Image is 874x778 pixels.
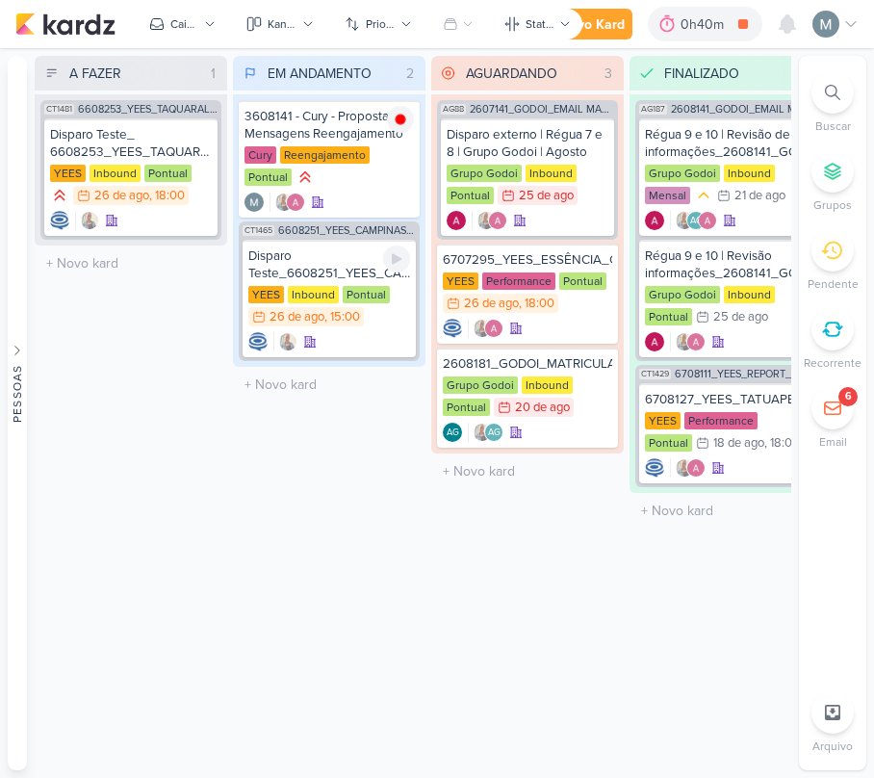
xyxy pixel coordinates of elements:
[203,64,223,84] div: 1
[645,308,692,325] div: Pontual
[8,56,27,770] button: Pessoas
[447,187,494,204] div: Pontual
[39,249,223,277] input: + Novo kard
[50,126,212,161] div: Disparo Teste_ 6608253_YEES_TAQUARAL_DISPARO_E-MAIL_MKT
[813,196,852,214] p: Grupos
[383,246,410,272] div: Ligar relógio
[559,272,606,290] div: Pontual
[639,104,667,115] span: AG187
[443,272,478,290] div: YEES
[526,9,632,39] button: Novo Kard
[244,108,414,143] div: 3608141 - Cury - Proposta Mensagens Reengajamento
[686,458,706,478] img: Alessandra Gomes
[694,186,713,205] div: Prioridade Média
[713,437,764,450] div: 18 de ago
[522,376,573,394] div: Inbound
[639,369,671,379] span: CT1429
[447,211,466,230] img: Alessandra Gomes
[149,190,185,202] div: , 18:00
[519,298,554,310] div: , 18:00
[50,211,69,230] img: Caroline Traven De Andrade
[278,225,416,236] span: 6608251_YEES_CAMPINAS_DISPARO_E-MAIL MKT
[443,423,462,442] div: Criador(a): Aline Gimenez Graciano
[526,165,577,182] div: Inbound
[597,64,620,84] div: 3
[94,190,149,202] div: 26 de ago
[50,211,69,230] div: Criador(a): Caroline Traven De Andrade
[9,365,26,423] div: Pessoas
[515,402,570,414] div: 20 de ago
[244,146,276,164] div: Cury
[248,332,268,351] div: Criador(a): Caroline Traven De Andrade
[670,332,706,351] div: Colaboradores: Iara Santos, Alessandra Gomes
[488,211,507,230] img: Alessandra Gomes
[270,311,324,324] div: 26 de ago
[243,225,274,236] span: CT1465
[443,251,612,269] div: 6707295_YEES_ESSÊNCIA_CAMPOLIM_CLIENTE_OCULTO
[645,458,664,478] div: Criador(a): Caroline Traven De Andrade
[799,71,866,135] li: Ctrl + F
[488,428,501,438] p: AG
[343,286,390,303] div: Pontual
[75,211,99,230] div: Colaboradores: Iara Santos
[686,332,706,351] img: Alessandra Gomes
[248,247,410,282] div: Disparo Teste_6608251_YEES_CAMPINAS_DISPARO_E-MAIL MKT
[296,168,315,187] div: Prioridade Alta
[519,190,574,202] div: 25 de ago
[633,497,818,525] input: + Novo kard
[713,311,768,324] div: 25 de ago
[270,193,305,212] div: Colaboradores: Iara Santos, Alessandra Gomes
[244,193,264,212] img: Mariana Amorim
[288,286,339,303] div: Inbound
[645,391,807,408] div: 6708127_YEES_TATUAPÉ_CLIENTE_OCULTO
[670,211,717,230] div: Colaboradores: Iara Santos, Aline Gimenez Graciano, Alessandra Gomes
[681,14,730,35] div: 0h40m
[248,286,284,303] div: YEES
[675,369,812,379] span: 6708111_YEES_REPORT_SEMANAL_12.08
[645,286,720,303] div: Grupo Godoi
[484,319,503,338] img: Alessandra Gomes
[645,211,664,230] img: Alessandra Gomes
[443,423,462,442] div: Aline Gimenez Graciano
[435,457,620,485] input: + Novo kard
[441,104,466,115] span: AG88
[473,423,492,442] img: Iara Santos
[443,376,518,394] div: Grupo Godoi
[645,412,681,429] div: YEES
[675,332,694,351] img: Iara Santos
[144,165,192,182] div: Pontual
[248,332,268,351] img: Caroline Traven De Andrade
[482,272,555,290] div: Performance
[815,117,851,135] p: Buscar
[670,458,706,478] div: Colaboradores: Iara Santos, Alessandra Gomes
[734,190,785,202] div: 21 de ago
[447,211,466,230] div: Criador(a): Alessandra Gomes
[15,13,116,36] img: kardz.app
[468,423,503,442] div: Colaboradores: Iara Santos, Aline Gimenez Graciano
[244,169,292,186] div: Pontual
[447,165,522,182] div: Grupo Godoi
[387,106,414,133] img: tracking
[764,437,800,450] div: , 18:00
[484,423,503,442] div: Aline Gimenez Graciano
[237,371,422,399] input: + Novo kard
[645,332,664,351] img: Alessandra Gomes
[476,211,496,230] img: Iara Santos
[645,332,664,351] div: Criador(a): Alessandra Gomes
[675,458,694,478] img: Iara Santos
[90,165,141,182] div: Inbound
[244,193,264,212] div: Criador(a): Mariana Amorim
[645,458,664,478] img: Caroline Traven De Andrade
[470,104,614,115] span: 2607141_GODOI_EMAIL MARKETING_AGOSTO
[286,193,305,212] img: Alessandra Gomes
[645,211,664,230] div: Criador(a): Alessandra Gomes
[447,126,608,161] div: Disparo externo | Régua 7 e 8 | Grupo Godoi | Agosto
[473,319,492,338] img: Iara Santos
[324,311,360,324] div: , 15:00
[464,298,519,310] div: 26 de ago
[645,247,807,282] div: Régua 9 e 10 | Revisão informações_2608141_GODOI_EMAIL MARKETING_SETEMBRO
[724,286,775,303] div: Inbound
[274,193,294,212] img: Iara Santos
[468,319,503,338] div: Colaboradores: Iara Santos, Alessandra Gomes
[443,319,462,338] img: Caroline Traven De Andrade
